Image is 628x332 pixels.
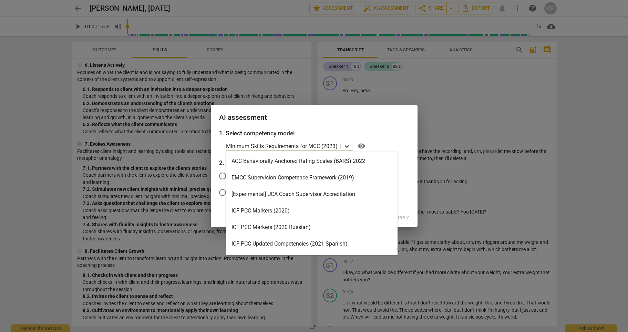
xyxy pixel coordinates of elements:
[226,169,398,186] div: EMCC Supervision Competence Framework (2019)
[226,203,398,219] div: ICF PCC Markers (2020)
[219,113,409,122] h2: AI assessment
[226,219,398,236] div: ICF PCC Markers (2020 Russian)
[353,141,367,152] a: Help
[219,158,409,167] h3: 2. Who is the coach?
[357,142,366,150] span: visibility
[356,141,367,152] button: Help
[219,129,409,138] h3: 1. Select competency model
[226,252,398,269] div: ICF Team Competencies (2020)
[226,142,338,150] p: Minimum Skills Requirements for MCC (2023)
[226,186,398,203] div: [Experimental] UCA Coach Supervisor Accreditation
[226,153,398,169] div: ACC Behaviorally Anchored Rating Scales (BARS) 2022
[226,236,398,252] div: ICF PCC Updated Competencies (2021 Spanish)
